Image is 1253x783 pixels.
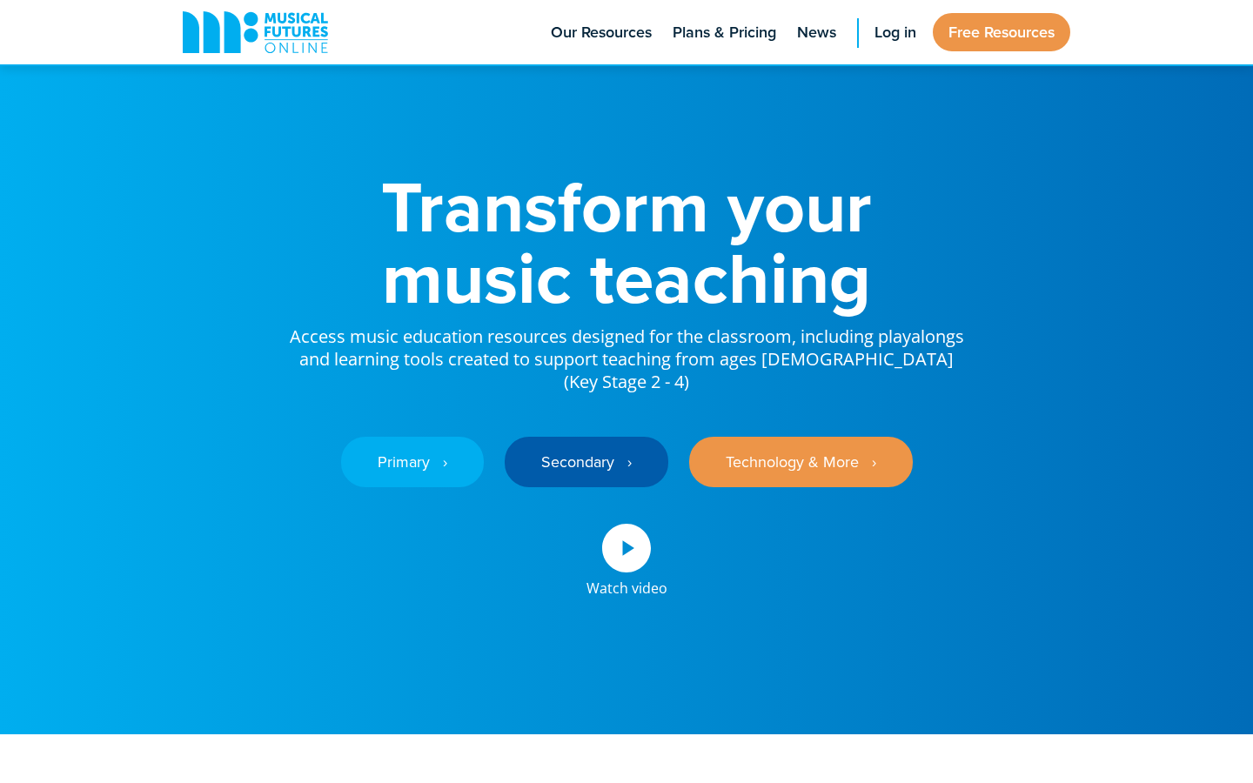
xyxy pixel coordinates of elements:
span: Our Resources [551,21,652,44]
a: Primary ‎‏‏‎ ‎ › [341,437,484,487]
a: Secondary ‎‏‏‎ ‎ › [505,437,668,487]
span: Plans & Pricing [673,21,776,44]
p: Access music education resources designed for the classroom, including playalongs and learning to... [287,313,966,393]
a: Free Resources [933,13,1070,51]
a: Technology & More ‎‏‏‎ ‎ › [689,437,913,487]
span: Log in [874,21,916,44]
div: Watch video [586,572,667,595]
span: News [797,21,836,44]
h1: Transform your music teaching [287,171,966,313]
